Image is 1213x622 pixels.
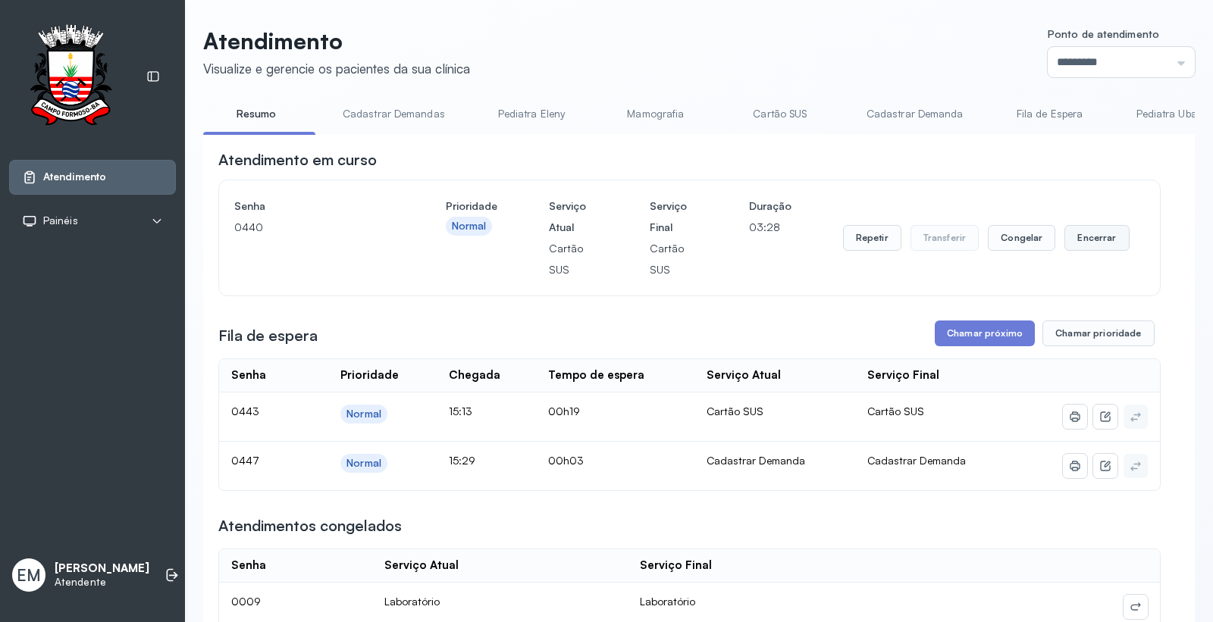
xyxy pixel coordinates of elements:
[749,217,791,238] p: 03:28
[234,217,394,238] p: 0440
[346,408,381,420] div: Normal
[1048,27,1159,40] span: Ponto de atendimento
[549,238,598,280] p: Cartão SUS
[16,24,125,130] img: Logotipo do estabelecimento
[650,195,697,238] h4: Serviço Final
[231,454,259,467] span: 0447
[55,561,149,576] p: [PERSON_NAME]
[650,238,697,280] p: Cartão SUS
[446,195,497,217] h4: Prioridade
[640,558,712,573] div: Serviço Final
[867,368,939,383] div: Serviço Final
[997,102,1103,127] a: Fila de Espera
[867,454,966,467] span: Cadastrar Demanda
[707,454,843,467] div: Cadastrar Demanda
[548,368,644,383] div: Tempo de espera
[851,102,979,127] a: Cadastrar Demanda
[218,325,318,346] h3: Fila de espera
[603,102,709,127] a: Mamografia
[346,457,381,470] div: Normal
[218,149,377,170] h3: Atendimento em curso
[203,27,470,55] p: Atendimento
[1042,320,1155,346] button: Chamar prioridade
[384,558,459,573] div: Serviço Atual
[548,454,584,467] span: 00h03
[234,195,394,217] h4: Senha
[988,225,1055,251] button: Congelar
[218,515,402,536] h3: Atendimentos congelados
[231,558,266,573] div: Senha
[43,214,78,227] span: Painéis
[935,320,1035,346] button: Chamar próximo
[449,454,475,467] span: 15:29
[1064,225,1129,251] button: Encerrar
[548,405,580,417] span: 00h19
[727,102,833,127] a: Cartão SUS
[707,368,781,383] div: Serviço Atual
[328,102,460,127] a: Cadastrar Demandas
[640,595,695,608] span: Laboratório
[707,405,843,418] div: Cartão SUS
[203,102,309,127] a: Resumo
[43,170,106,183] span: Atendimento
[384,595,616,608] div: Laboratório
[749,195,791,217] h4: Duração
[843,225,901,251] button: Repetir
[911,225,979,251] button: Transferir
[449,405,472,417] span: 15:13
[231,405,259,417] span: 0443
[231,595,261,608] span: 0009
[449,368,500,383] div: Chegada
[231,368,266,383] div: Senha
[55,576,149,589] p: Atendente
[867,405,924,417] span: Cartão SUS
[549,195,598,238] h4: Serviço Atual
[22,170,163,185] a: Atendimento
[203,61,470,77] div: Visualize e gerencie os pacientes da sua clínica
[452,220,487,233] div: Normal
[478,102,585,127] a: Pediatra Eleny
[340,368,399,383] div: Prioridade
